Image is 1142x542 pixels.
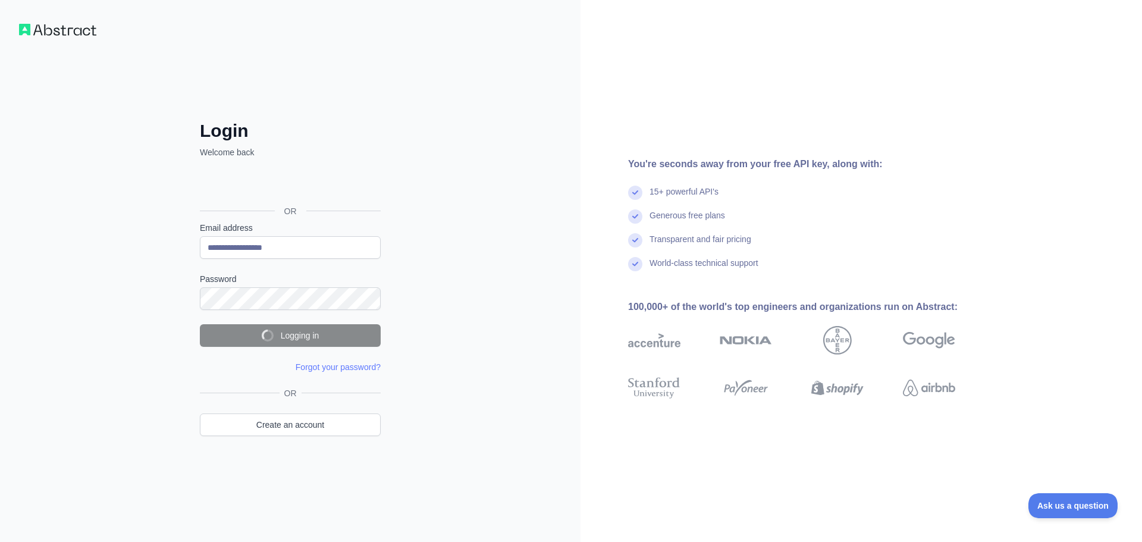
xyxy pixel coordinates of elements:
span: OR [275,205,306,217]
img: bayer [823,326,852,355]
img: accenture [628,326,680,355]
p: Welcome back [200,146,381,158]
a: Forgot your password? [296,362,381,372]
iframe: Toggle Customer Support [1028,493,1118,518]
img: Workflow [19,24,96,36]
button: Logging in [200,324,381,347]
a: Create an account [200,413,381,436]
div: World-class technical support [650,257,758,281]
img: airbnb [903,375,955,401]
div: 15+ powerful API's [650,186,719,209]
div: Transparent and fair pricing [650,233,751,257]
span: OR [280,387,302,399]
img: check mark [628,257,642,271]
div: 100,000+ of the world's top engineers and organizations run on Abstract: [628,300,993,314]
img: payoneer [720,375,772,401]
img: nokia [720,326,772,355]
img: check mark [628,233,642,247]
img: shopify [811,375,864,401]
img: check mark [628,186,642,200]
div: You're seconds away from your free API key, along with: [628,157,993,171]
label: Password [200,273,381,285]
div: Generous free plans [650,209,725,233]
img: check mark [628,209,642,224]
iframe: Sign in with Google Button [194,171,384,198]
label: Email address [200,222,381,234]
h2: Login [200,120,381,142]
img: stanford university [628,375,680,401]
img: google [903,326,955,355]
